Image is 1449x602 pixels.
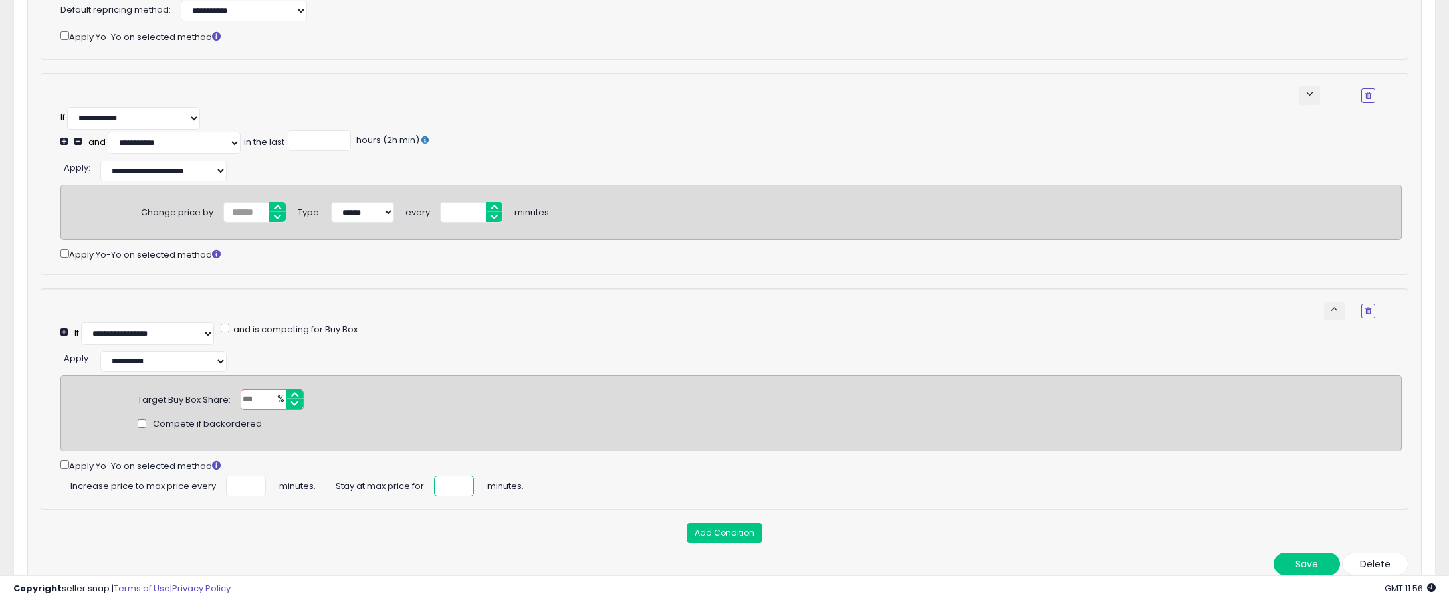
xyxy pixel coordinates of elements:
span: minutes. [487,476,524,493]
div: minutes [514,202,549,219]
button: keyboard_arrow_up [1324,302,1345,320]
div: Apply Yo-Yo on selected method [60,29,1375,44]
div: Type: [298,202,321,219]
a: Privacy Policy [172,582,231,595]
strong: Copyright [13,582,62,595]
span: minutes. [279,476,316,493]
span: % [269,390,290,410]
span: hours (2h min) [354,134,419,146]
div: Target Buy Box Share: [138,389,231,407]
span: Apply [64,352,88,365]
div: in the last [244,136,284,149]
i: Remove Condition [1365,92,1371,100]
button: Add Condition [687,523,762,543]
span: keyboard_arrow_up [1328,303,1341,316]
span: Increase price to max price every [70,476,216,493]
div: Apply Yo-Yo on selected method [60,247,1402,262]
span: Compete if backordered [153,418,262,431]
div: : [64,348,90,365]
div: seller snap | | [13,583,231,595]
div: Change price by [141,202,213,219]
span: and is competing for Buy Box [231,323,358,336]
div: Apply Yo-Yo on selected method [60,458,1402,473]
button: Save [1274,553,1340,575]
div: every [405,202,430,219]
a: Terms of Use [114,582,170,595]
i: Remove Condition [1365,307,1371,315]
label: Default repricing method: [60,4,171,17]
span: 2025-10-13 11:56 GMT [1385,582,1436,595]
button: Delete [1342,553,1408,575]
span: keyboard_arrow_down [1303,88,1316,100]
button: keyboard_arrow_down [1299,86,1320,105]
div: : [64,157,90,175]
span: Stay at max price for [336,476,424,493]
span: Apply [64,161,88,174]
